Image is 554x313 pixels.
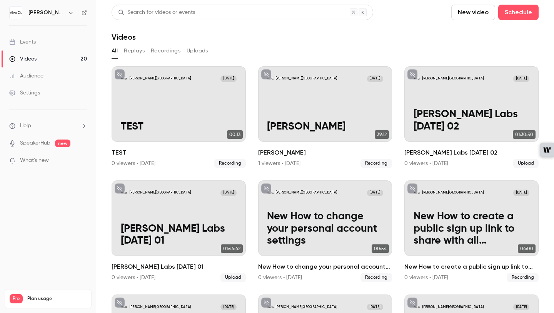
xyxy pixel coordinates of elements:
div: Events [9,38,36,46]
span: Pro [10,294,23,303]
span: 00:13 [227,130,243,139]
span: [DATE] [220,76,237,82]
div: Videos [9,55,37,63]
p: [PERSON_NAME][GEOGRAPHIC_DATA] [130,76,191,81]
h2: [PERSON_NAME] Labs [DATE] 01 [112,262,246,271]
span: [DATE] [513,76,529,82]
section: Videos [112,5,539,308]
a: Alva Labs 24.04.25 01[PERSON_NAME][GEOGRAPHIC_DATA][DATE][PERSON_NAME] Labs [DATE] 0101:44:42[PER... [112,180,246,282]
p: [PERSON_NAME] [267,121,383,133]
a: Martin ABM[PERSON_NAME][GEOGRAPHIC_DATA][DATE][PERSON_NAME]39:12[PERSON_NAME]1 viewers • [DATE]Re... [258,66,392,168]
button: unpublished [407,69,417,79]
span: [DATE] [513,190,529,196]
button: All [112,45,118,57]
li: Alva Labs 24.04.25 02 [404,66,539,168]
li: help-dropdown-opener [9,122,87,130]
span: [DATE] [367,190,383,196]
span: 01:30:50 [513,130,536,139]
button: unpublished [407,183,417,194]
a: New How to create a public sign up link to share with all candidates[PERSON_NAME][GEOGRAPHIC_DATA... [404,180,539,282]
button: unpublished [261,69,271,79]
span: 04:00 [518,244,536,253]
span: 39:12 [375,130,389,139]
span: Recording [360,273,392,282]
p: [PERSON_NAME][GEOGRAPHIC_DATA] [130,305,191,310]
h2: [PERSON_NAME] [258,148,392,157]
p: [PERSON_NAME][GEOGRAPHIC_DATA] [276,76,337,81]
button: Replays [124,45,145,57]
div: Search for videos or events [118,8,195,17]
li: Martin ABM [258,66,392,168]
p: [PERSON_NAME][GEOGRAPHIC_DATA] [130,190,191,195]
button: New video [451,5,495,20]
span: Recording [507,273,539,282]
div: 0 viewers • [DATE] [404,274,448,281]
h6: [PERSON_NAME][GEOGRAPHIC_DATA] [28,9,65,17]
li: New How to create a public sign up link to share with all candidates [404,180,539,282]
span: new [55,140,70,147]
div: 0 viewers • [DATE] [112,274,155,281]
img: Alva Academy [10,7,22,19]
div: 1 viewers • [DATE] [258,160,300,167]
button: unpublished [261,183,271,194]
span: Help [20,122,31,130]
span: Recording [214,159,246,168]
button: unpublished [407,298,417,308]
li: New How to change your personal account settings [258,180,392,282]
p: [PERSON_NAME][GEOGRAPHIC_DATA] [422,305,484,310]
span: Upload [220,273,246,282]
p: [PERSON_NAME][GEOGRAPHIC_DATA] [276,305,337,310]
div: 0 viewers • [DATE] [258,274,302,281]
span: Plan usage [27,296,87,302]
span: [DATE] [220,304,237,310]
button: unpublished [115,69,125,79]
li: Alva Labs 24.04.25 01 [112,180,246,282]
p: [PERSON_NAME] Labs [DATE] 01 [121,223,237,247]
p: TEST [121,121,237,133]
button: Recordings [151,45,180,57]
span: 01:44:42 [221,244,243,253]
span: [DATE] [367,76,383,82]
div: 0 viewers • [DATE] [404,160,448,167]
button: Schedule [498,5,539,20]
p: New How to create a public sign up link to share with all candidates [414,210,530,247]
span: [DATE] [367,304,383,310]
h1: Videos [112,32,136,42]
h2: TEST [112,148,246,157]
button: unpublished [261,298,271,308]
p: [PERSON_NAME][GEOGRAPHIC_DATA] [422,190,484,195]
span: [DATE] [513,304,529,310]
span: [DATE] [220,190,237,196]
a: SpeakerHub [20,139,50,147]
div: 0 viewers • [DATE] [112,160,155,167]
p: New How to change your personal account settings [267,210,383,247]
span: 00:54 [372,244,389,253]
a: New How to change your personal account settings[PERSON_NAME][GEOGRAPHIC_DATA][DATE]New How to ch... [258,180,392,282]
span: What's new [20,156,49,165]
p: [PERSON_NAME][GEOGRAPHIC_DATA] [276,190,337,195]
a: TEST[PERSON_NAME][GEOGRAPHIC_DATA][DATE]TEST00:13TEST0 viewers • [DATE]Recording [112,66,246,168]
h2: [PERSON_NAME] Labs [DATE] 02 [404,148,539,157]
div: Audience [9,72,43,80]
h2: New How to change your personal account settings [258,262,392,271]
iframe: Noticeable Trigger [78,157,87,164]
h2: New How to create a public sign up link to share with all candidates [404,262,539,271]
a: Alva Labs 24.04.25 02[PERSON_NAME][GEOGRAPHIC_DATA][DATE][PERSON_NAME] Labs [DATE] 0201:30:50[PER... [404,66,539,168]
p: [PERSON_NAME][GEOGRAPHIC_DATA] [422,76,484,81]
span: Recording [360,159,392,168]
p: [PERSON_NAME] Labs [DATE] 02 [414,108,530,133]
button: unpublished [115,183,125,194]
button: unpublished [115,298,125,308]
div: Settings [9,89,40,97]
button: Uploads [187,45,208,57]
li: TEST [112,66,246,168]
span: Upload [513,159,539,168]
